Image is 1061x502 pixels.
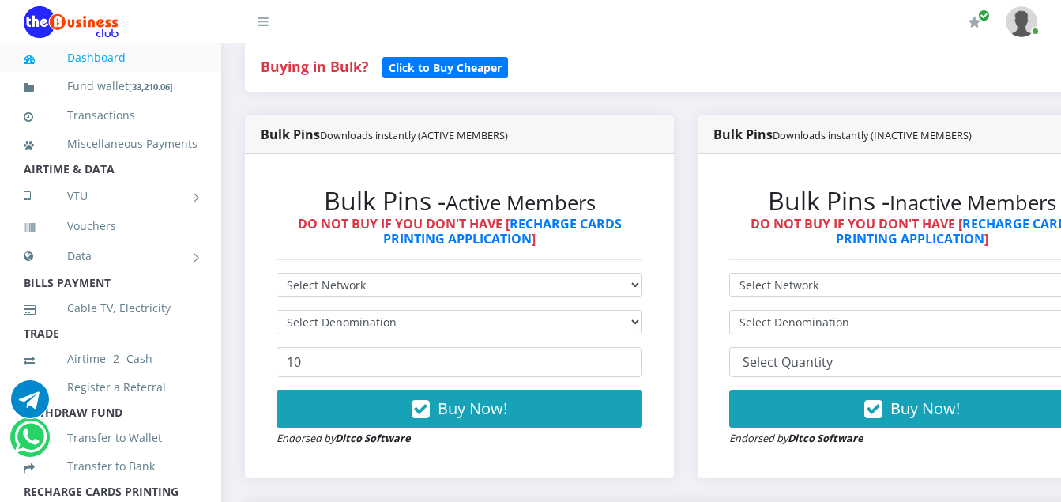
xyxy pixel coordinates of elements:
[261,126,508,143] strong: Bulk Pins
[24,448,198,485] a: Transfer to Bank
[277,347,642,377] input: Enter Quantity
[713,126,972,143] strong: Bulk Pins
[132,81,170,92] b: 33,210.06
[890,398,960,419] span: Buy Now!
[277,431,411,445] small: Endorsed by
[24,40,198,76] a: Dashboard
[24,420,198,456] a: Transfer to Wallet
[24,341,198,377] a: Airtime -2- Cash
[277,186,642,216] h2: Bulk Pins -
[382,57,508,76] a: Click to Buy Cheaper
[335,431,411,445] strong: Ditco Software
[277,390,642,428] button: Buy Now!
[978,9,990,21] span: Renew/Upgrade Subscription
[320,128,508,142] small: Downloads instantly (ACTIVE MEMBERS)
[773,128,972,142] small: Downloads instantly (INACTIVE MEMBERS)
[24,126,198,162] a: Miscellaneous Payments
[298,215,622,247] strong: DO NOT BUY IF YOU DON'T HAVE [ ]
[1006,6,1037,37] img: User
[24,369,198,406] a: Register a Referral
[446,189,596,217] small: Active Members
[438,398,507,419] span: Buy Now!
[788,431,863,445] strong: Ditco Software
[24,97,198,134] a: Transactions
[969,16,980,28] i: Renew/Upgrade Subscription
[14,430,47,456] a: Chat for support
[24,290,198,326] a: Cable TV, Electricity
[383,215,622,247] a: RECHARGE CARDS PRINTING APPLICATION
[24,68,198,105] a: Fund wallet[33,210.06]
[261,57,368,76] strong: Buying in Bulk?
[729,431,863,445] small: Endorsed by
[24,6,119,38] img: Logo
[24,208,198,244] a: Vouchers
[890,189,1056,217] small: Inactive Members
[24,176,198,216] a: VTU
[24,236,198,276] a: Data
[389,60,502,75] b: Click to Buy Cheaper
[129,81,173,92] small: [ ]
[11,392,49,418] a: Chat for support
